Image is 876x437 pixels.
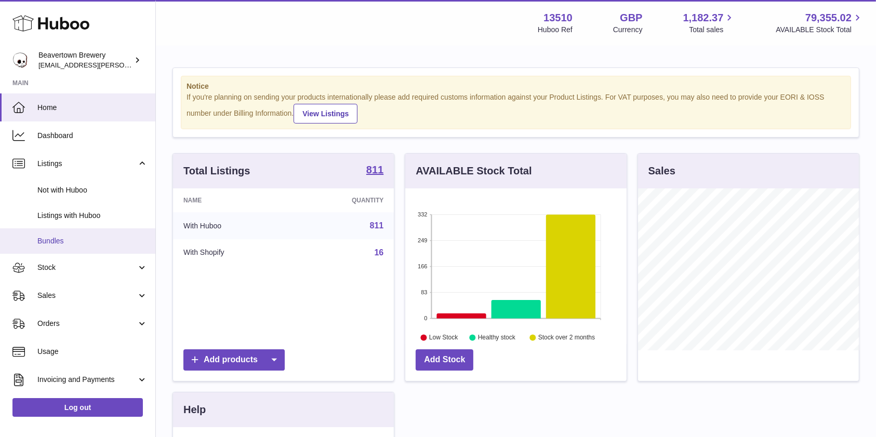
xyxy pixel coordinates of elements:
h3: Total Listings [183,164,250,178]
text: Stock over 2 months [538,334,595,341]
strong: Notice [187,81,845,91]
th: Quantity [292,188,394,212]
strong: GBP [620,11,642,25]
span: Not with Huboo [37,185,148,195]
a: 79,355.02 AVAILABLE Stock Total [776,11,864,35]
text: 166 [418,263,427,269]
a: 16 [375,248,384,257]
text: Low Stock [429,334,458,341]
a: 811 [366,165,383,177]
th: Name [173,188,292,212]
strong: 13510 [543,11,573,25]
span: Sales [37,291,137,301]
div: Beavertown Brewery [38,50,132,70]
a: 1,182.37 Total sales [683,11,736,35]
div: Currency [613,25,643,35]
div: If you're planning on sending your products internationally please add required customs informati... [187,92,845,124]
span: Home [37,103,148,113]
span: AVAILABLE Stock Total [776,25,864,35]
strong: 811 [366,165,383,175]
td: With Huboo [173,212,292,239]
span: Bundles [37,236,148,246]
text: Healthy stock [478,334,516,341]
a: View Listings [294,104,357,124]
text: 332 [418,211,427,217]
h3: Sales [648,164,675,178]
text: 249 [418,237,427,243]
a: 811 [370,221,384,230]
span: Listings [37,159,137,169]
div: Huboo Ref [538,25,573,35]
text: 83 [421,289,428,295]
text: 0 [424,315,428,321]
span: Stock [37,263,137,272]
img: kit.lowe@beavertownbrewery.co.uk [12,52,28,68]
a: Add products [183,349,285,371]
span: Invoicing and Payments [37,375,137,385]
a: Log out [12,398,143,417]
span: 1,182.37 [683,11,724,25]
a: Add Stock [416,349,473,371]
h3: AVAILABLE Stock Total [416,164,532,178]
span: 79,355.02 [805,11,852,25]
span: Listings with Huboo [37,211,148,221]
span: Usage [37,347,148,357]
span: Orders [37,319,137,329]
span: Dashboard [37,131,148,141]
h3: Help [183,403,206,417]
span: [EMAIL_ADDRESS][PERSON_NAME][DOMAIN_NAME] [38,61,208,69]
td: With Shopify [173,239,292,266]
span: Total sales [689,25,735,35]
